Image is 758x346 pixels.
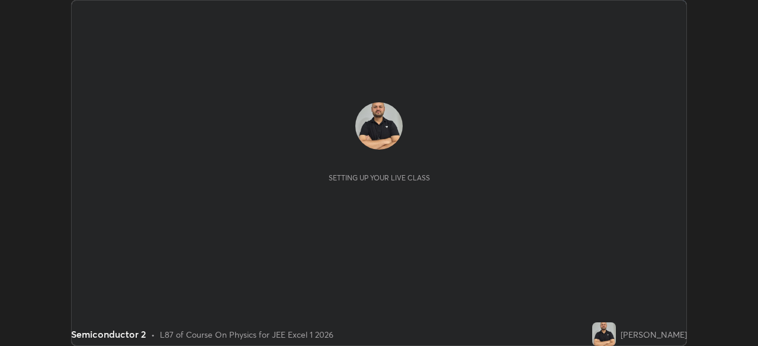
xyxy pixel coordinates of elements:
img: 88abb398c7ca4b1491dfe396cc999ae1.jpg [592,322,616,346]
div: Setting up your live class [329,173,430,182]
div: L87 of Course On Physics for JEE Excel 1 2026 [160,328,333,341]
div: • [151,328,155,341]
div: Semiconductor 2 [71,327,146,341]
img: 88abb398c7ca4b1491dfe396cc999ae1.jpg [355,102,403,150]
div: [PERSON_NAME] [621,328,687,341]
